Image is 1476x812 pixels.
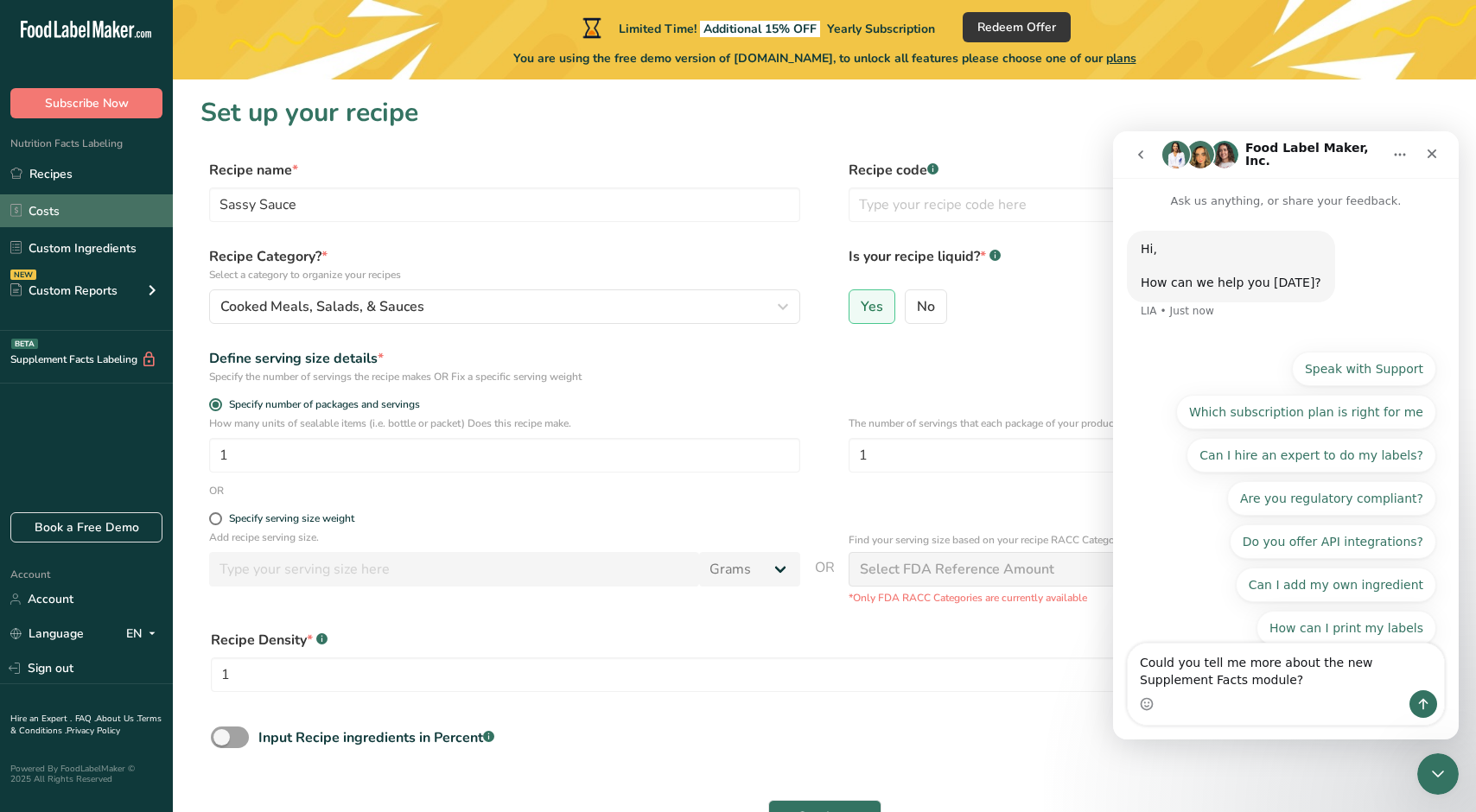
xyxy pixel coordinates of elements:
[209,416,800,431] p: How many units of sealable items (i.e. bottle or packet) Does this recipe make.
[827,21,935,37] span: Yearly Subscription
[849,246,1440,282] label: Is your recipe liquid?
[10,512,162,542] a: Book a Free Demo
[10,764,162,784] div: Powered By FoodLabelMaker © 2025 All Rights Reserved
[209,348,800,369] div: Define serving size details
[211,630,1319,650] div: Recipe Density
[209,552,699,587] input: Type your serving size here
[10,88,162,118] button: Subscribe Now
[963,12,1071,42] button: Redeem Offer
[513,49,1136,67] span: You are using the free demo version of [DOMAIN_NAME], to unlock all features please choose one of...
[849,590,1440,606] p: *Only FDA RACC Categories are currently available
[200,93,1448,132] h1: Set up your recipe
[209,187,800,222] input: Type your recipe name here
[209,246,800,282] label: Recipe Category?
[10,282,118,300] div: Custom Reports
[209,267,800,282] p: Select a category to organize your recipes
[220,296,424,317] span: Cooked Meals, Salads, & Sauces
[579,17,935,38] div: Limited Time!
[67,725,120,737] a: Privacy Policy
[75,713,96,725] a: FAQ .
[11,339,38,349] div: BETA
[10,713,72,725] a: Hire an Expert .
[849,187,1440,222] input: Type your recipe code here
[258,727,494,748] div: Input Recipe ingredients in Percent
[209,369,800,384] div: Specify the number of servings the recipe makes OR Fix a specific serving weight
[96,713,137,725] a: About Us .
[209,483,224,498] div: OR
[45,94,129,112] span: Subscribe Now
[229,512,354,525] div: Specify serving size weight
[977,18,1056,36] span: Redeem Offer
[211,657,1319,692] input: Type your density here
[815,557,835,606] span: OR
[10,619,84,649] a: Language
[849,160,1440,181] label: Recipe code
[700,21,820,37] span: Additional 15% OFF
[1417,753,1459,795] iframe: Intercom live chat
[849,416,1440,431] p: The number of servings that each package of your product has.
[10,270,36,280] div: NEW
[861,298,883,315] span: Yes
[849,532,1123,548] p: Find your serving size based on your recipe RACC Category
[222,398,420,411] span: Specify number of packages and servings
[860,559,1054,580] div: Select FDA Reference Amount
[1106,50,1136,67] span: plans
[126,624,162,644] div: EN
[10,713,162,737] a: Terms & Conditions .
[209,289,800,324] button: Cooked Meals, Salads, & Sauces
[209,530,800,545] p: Add recipe serving size.
[917,298,935,315] span: No
[1113,131,1459,739] iframe: Intercom live chat
[209,160,800,181] label: Recipe name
